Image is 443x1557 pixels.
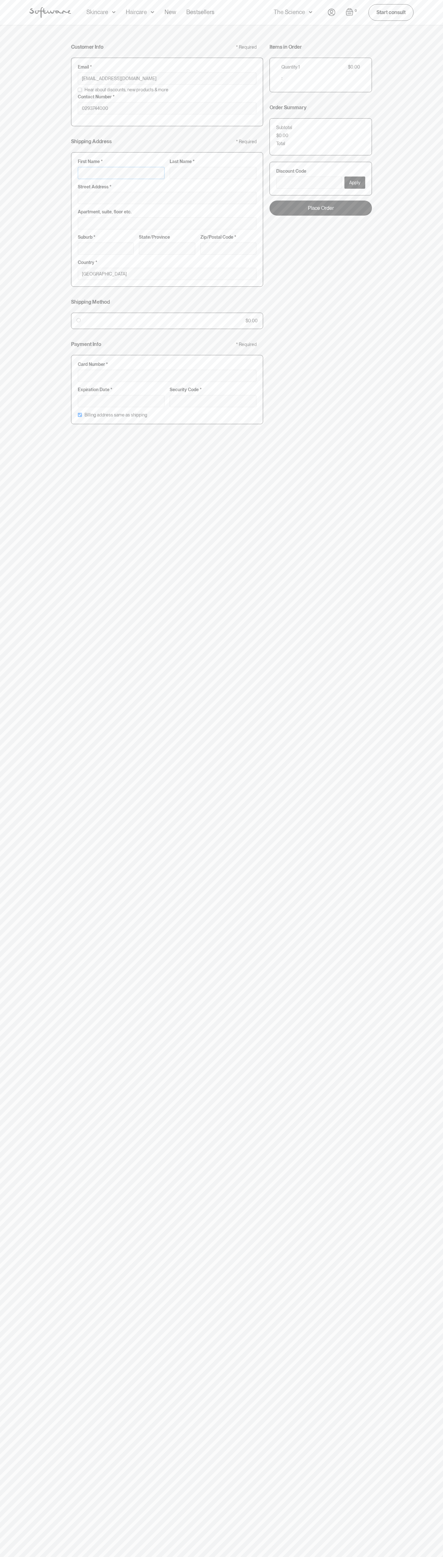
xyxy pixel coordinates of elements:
div: The Science [274,9,305,15]
a: Open cart [346,8,358,17]
label: Expiration Date * [78,387,165,392]
div: * Required [236,45,257,50]
a: Start consult [368,4,414,21]
label: Discount Code [276,169,365,174]
div: $0.00 [276,133,288,138]
h4: Payment Info [71,341,101,347]
div: Quantity: [281,64,298,70]
label: Suburb * [78,235,134,240]
img: arrow down [309,9,312,15]
div: Haircare [126,9,147,15]
div: $0.00 [348,64,360,70]
span: Hear about discounts, new products & more [85,87,168,93]
label: Contact Number * [78,94,256,100]
div: Skincare [86,9,108,15]
img: arrow down [151,9,154,15]
div: 1 [298,64,300,70]
h4: Order Summary [270,104,307,111]
label: Last Name * [170,159,256,164]
div: * Required [236,342,257,347]
label: Street Address * [78,184,256,190]
label: Zip/Postal Code * [200,235,256,240]
h4: Shipping Method [71,299,110,305]
span: : [281,74,283,81]
div: Subtotal [276,125,292,130]
div: * Required [236,139,257,144]
label: Apartment, suite, floor etc. [78,209,256,215]
label: Country * [78,260,256,265]
label: State/Province [139,235,195,240]
input: Hear about discounts, new products & more [78,88,82,92]
label: Billing address same as shipping [85,412,147,418]
label: Security Code * [170,387,256,392]
input: $0.00 [77,318,81,322]
h4: Shipping Address [71,138,112,144]
div: Total [276,141,285,146]
img: Software Logo [29,7,71,18]
img: arrow down [112,9,116,15]
div: 0 [353,8,358,14]
label: Email * [78,64,256,70]
button: Apply Discount [344,177,365,189]
label: First Name * [78,159,165,164]
h4: Items in Order [270,44,302,50]
h4: Customer Info [71,44,103,50]
label: Card Number * [78,362,256,367]
a: Place Order [270,201,372,216]
div: $0.00 [246,318,258,324]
